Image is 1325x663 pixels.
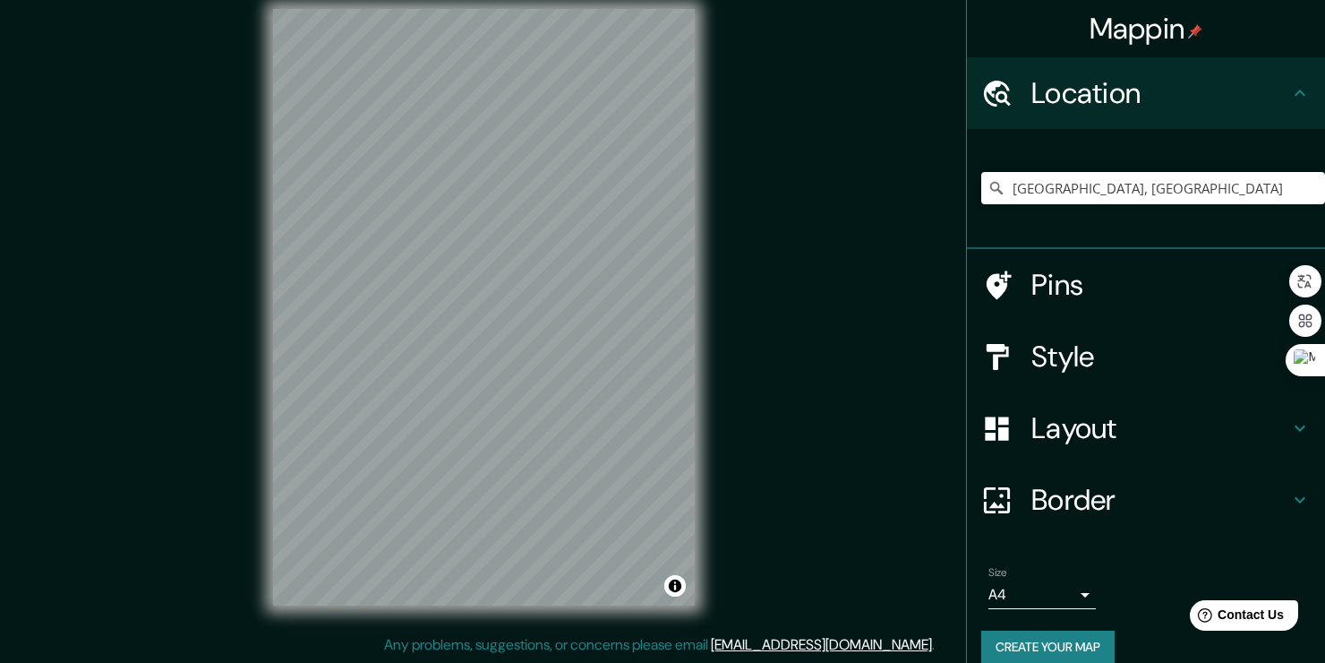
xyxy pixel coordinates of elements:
div: Layout [967,392,1325,464]
h4: Style [1031,339,1289,375]
div: A4 [988,581,1096,609]
div: Pins [967,249,1325,321]
label: Size [988,565,1007,581]
div: Style [967,321,1325,392]
div: . [937,634,941,656]
button: Toggle attribution [664,575,686,597]
a: [EMAIL_ADDRESS][DOMAIN_NAME] [711,635,932,654]
h4: Location [1031,75,1289,111]
div: Location [967,57,1325,129]
p: Any problems, suggestions, or concerns please email . [384,634,935,656]
div: Border [967,464,1325,536]
input: Pick your city or area [981,172,1325,204]
h4: Mappin [1090,11,1203,47]
div: . [935,634,937,656]
h4: Layout [1031,410,1289,446]
img: pin-icon.png [1188,24,1202,39]
canvas: Map [273,9,695,606]
h4: Pins [1031,267,1289,303]
iframe: Help widget launcher [1166,593,1305,643]
h4: Border [1031,482,1289,518]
